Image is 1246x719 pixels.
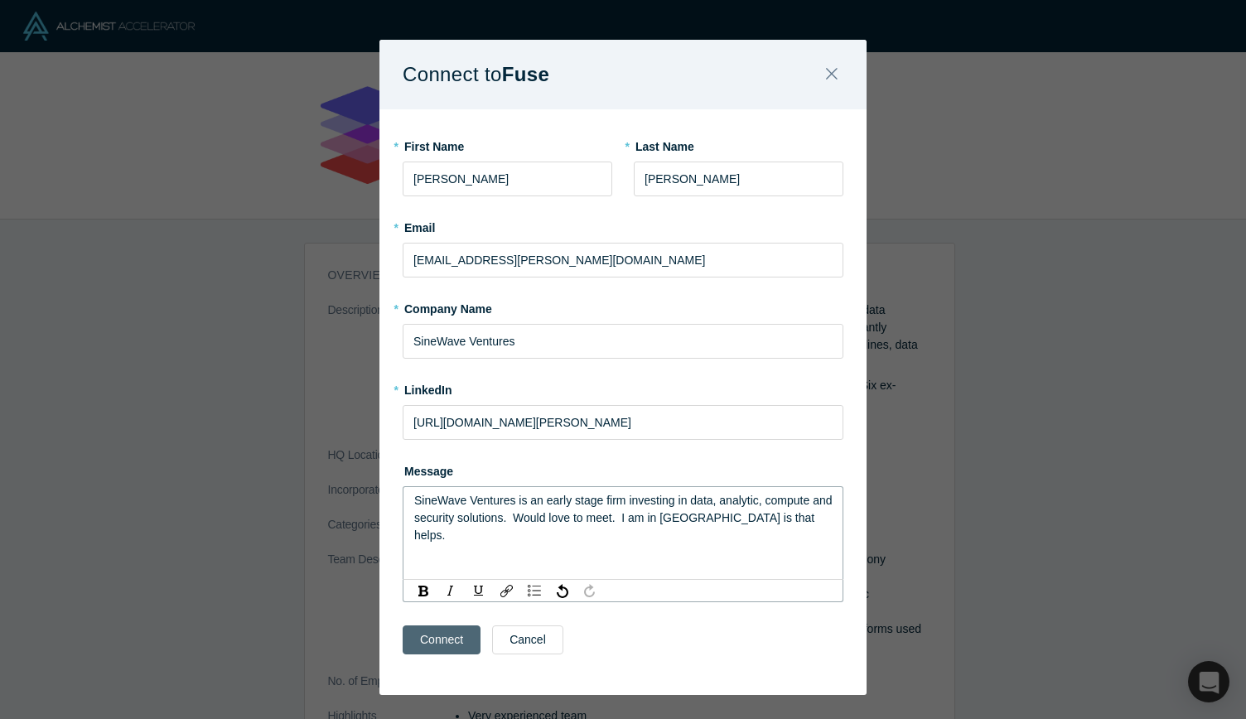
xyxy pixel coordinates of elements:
[496,582,517,599] div: Link
[414,492,833,544] div: rdw-editor
[414,494,835,542] span: SineWave Ventures is an early stage firm investing in data, analytic, compute and security soluti...
[552,582,572,599] div: Undo
[634,133,843,156] label: Last Name
[520,582,548,599] div: rdw-list-control
[440,582,461,599] div: Italic
[548,582,603,599] div: rdw-history-control
[492,625,563,654] button: Cancel
[524,582,545,599] div: Unordered
[409,582,493,599] div: rdw-inline-control
[403,579,843,602] div: rdw-toolbar
[403,625,481,654] button: Connect
[403,57,578,92] h1: Connect to
[814,57,849,93] button: Close
[493,582,520,599] div: rdw-link-control
[579,582,600,599] div: Redo
[403,457,843,480] label: Message
[413,582,433,599] div: Bold
[403,133,612,156] label: First Name
[468,582,490,599] div: Underline
[403,486,843,580] div: rdw-wrapper
[403,214,843,237] label: Email
[502,63,549,85] b: Fuse
[403,295,843,318] label: Company Name
[403,376,452,399] label: LinkedIn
